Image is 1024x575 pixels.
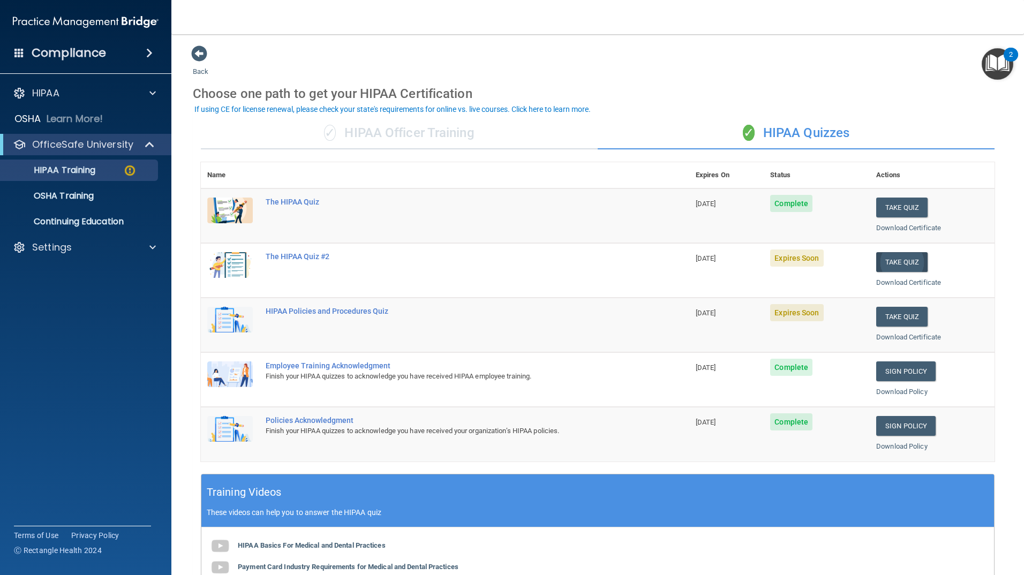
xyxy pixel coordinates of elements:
[324,125,336,141] span: ✓
[193,78,1003,109] div: Choose one path to get your HIPAA Certification
[47,112,103,125] p: Learn More!
[193,55,208,75] a: Back
[32,87,59,100] p: HIPAA
[876,388,928,396] a: Download Policy
[743,125,755,141] span: ✓
[876,361,936,381] a: Sign Policy
[696,364,716,372] span: [DATE]
[13,138,155,151] a: OfficeSafe University
[770,195,812,212] span: Complete
[266,416,636,425] div: Policies Acknowledgment
[598,117,995,149] div: HIPAA Quizzes
[266,425,636,437] div: Finish your HIPAA quizzes to acknowledge you have received your organization’s HIPAA policies.
[982,48,1013,80] button: Open Resource Center, 2 new notifications
[7,165,95,176] p: HIPAA Training
[839,519,1011,562] iframe: Drift Widget Chat Controller
[13,11,159,33] img: PMB logo
[696,200,716,208] span: [DATE]
[696,309,716,317] span: [DATE]
[764,162,870,188] th: Status
[32,241,72,254] p: Settings
[876,278,941,286] a: Download Certificate
[876,307,928,327] button: Take Quiz
[770,359,812,376] span: Complete
[32,46,106,60] h4: Compliance
[266,361,636,370] div: Employee Training Acknowledgment
[876,333,941,341] a: Download Certificate
[7,216,153,227] p: Continuing Education
[194,105,591,113] div: If using CE for license renewal, please check your state's requirements for online vs. live cours...
[266,198,636,206] div: The HIPAA Quiz
[876,252,928,272] button: Take Quiz
[876,442,928,450] a: Download Policy
[14,530,58,541] a: Terms of Use
[193,104,592,115] button: If using CE for license renewal, please check your state's requirements for online vs. live cours...
[207,508,989,517] p: These videos can help you to answer the HIPAA quiz
[201,117,598,149] div: HIPAA Officer Training
[266,307,636,315] div: HIPAA Policies and Procedures Quiz
[201,162,259,188] th: Name
[876,416,936,436] a: Sign Policy
[14,112,41,125] p: OSHA
[123,164,137,177] img: warning-circle.0cc9ac19.png
[71,530,119,541] a: Privacy Policy
[696,254,716,262] span: [DATE]
[238,563,458,571] b: Payment Card Industry Requirements for Medical and Dental Practices
[1009,55,1013,69] div: 2
[209,535,231,557] img: gray_youtube_icon.38fcd6cc.png
[696,418,716,426] span: [DATE]
[14,545,102,556] span: Ⓒ Rectangle Health 2024
[13,87,156,100] a: HIPAA
[238,541,386,549] b: HIPAA Basics For Medical and Dental Practices
[876,224,941,232] a: Download Certificate
[870,162,995,188] th: Actions
[770,413,812,430] span: Complete
[770,304,823,321] span: Expires Soon
[207,483,282,502] h5: Training Videos
[7,191,94,201] p: OSHA Training
[266,370,636,383] div: Finish your HIPAA quizzes to acknowledge you have received HIPAA employee training.
[32,138,133,151] p: OfficeSafe University
[876,198,928,217] button: Take Quiz
[13,241,156,254] a: Settings
[689,162,764,188] th: Expires On
[266,252,636,261] div: The HIPAA Quiz #2
[770,249,823,267] span: Expires Soon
